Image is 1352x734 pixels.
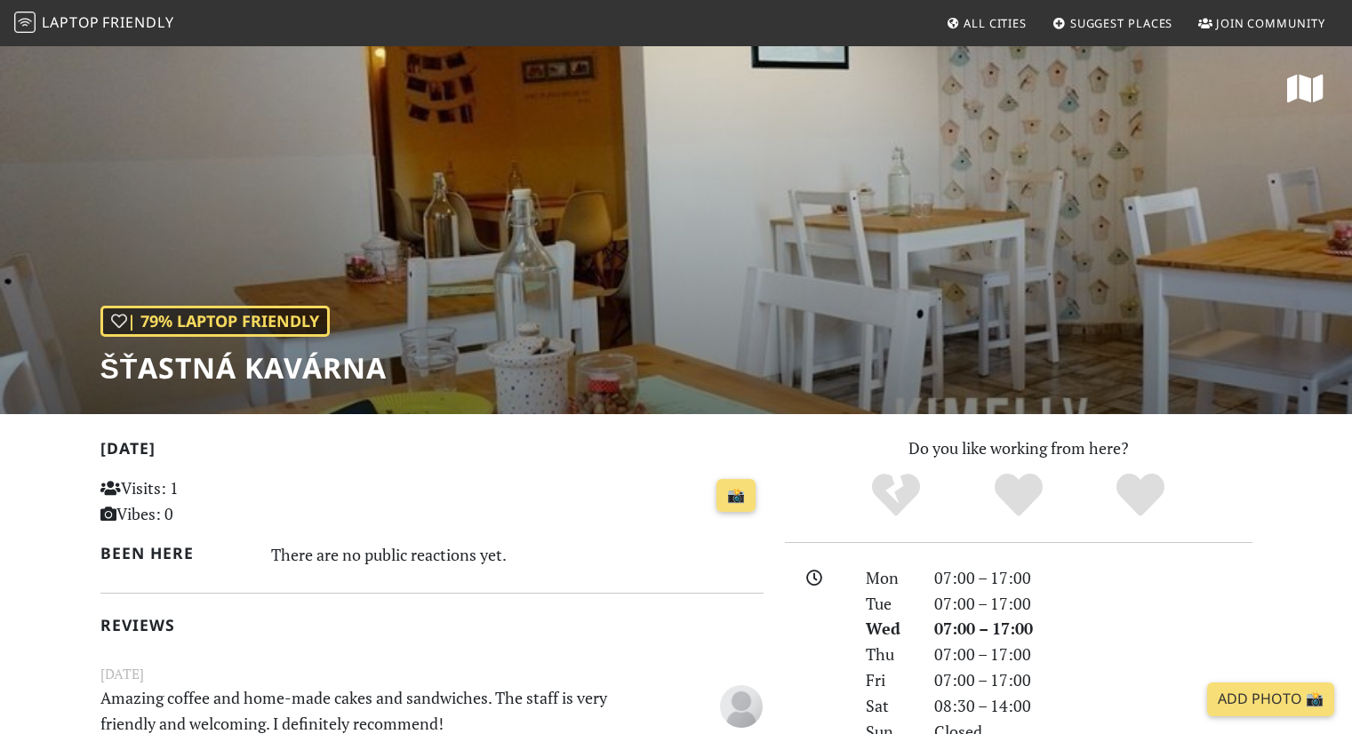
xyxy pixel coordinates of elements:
div: Definitely! [1079,471,1202,520]
a: LaptopFriendly LaptopFriendly [14,8,174,39]
p: Do you like working from here? [785,435,1252,461]
div: | 79% Laptop Friendly [100,306,330,337]
div: 07:00 – 17:00 [924,642,1263,667]
div: Yes [957,471,1080,520]
a: 📸 [716,479,756,513]
a: Suggest Places [1045,7,1180,39]
h2: [DATE] [100,439,764,465]
div: Wed [855,616,923,642]
h2: Been here [100,544,251,562]
img: blank-535327c66bd565773addf3077783bbfce4b00ec00e9fd257753287c682c7fa38.png [720,685,763,728]
a: All Cities [939,7,1034,39]
span: All Cities [964,15,1027,31]
div: 07:00 – 17:00 [924,565,1263,591]
h1: Šťastná Kavárna [100,351,388,385]
span: Laptop [42,12,100,32]
div: Mon [855,565,923,591]
a: Add Photo 📸 [1207,682,1334,716]
span: Join Community [1216,15,1325,31]
div: No [835,471,957,520]
div: There are no public reactions yet. [271,540,764,569]
span: Suggest Places [1070,15,1173,31]
div: 07:00 – 17:00 [924,591,1263,617]
div: 08:30 – 14:00 [924,693,1263,719]
div: Sat [855,693,923,719]
span: Friendly [102,12,173,32]
div: 07:00 – 17:00 [924,616,1263,642]
span: Anonymous [720,694,763,715]
p: Visits: 1 Vibes: 0 [100,475,308,527]
div: Thu [855,642,923,667]
div: Fri [855,667,923,693]
a: Join Community [1191,7,1332,39]
small: [DATE] [90,663,774,685]
div: Tue [855,591,923,617]
h2: Reviews [100,616,764,634]
img: LaptopFriendly [14,12,36,33]
div: 07:00 – 17:00 [924,667,1263,693]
